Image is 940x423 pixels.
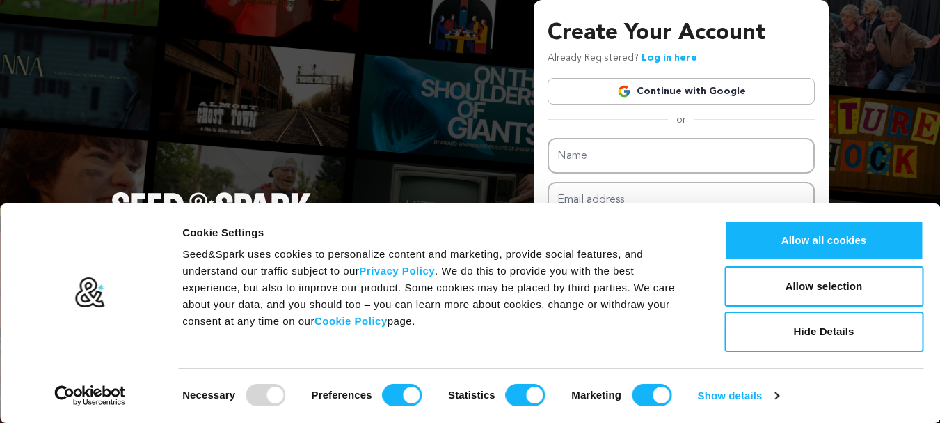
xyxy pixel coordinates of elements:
[74,277,106,309] img: logo
[724,312,923,352] button: Hide Details
[29,385,151,406] a: Usercentrics Cookiebot - opens in a new window
[571,389,621,401] strong: Marketing
[182,224,693,241] div: Cookie Settings
[668,113,694,127] span: or
[724,266,923,307] button: Allow selection
[548,17,815,50] h3: Create Your Account
[448,389,495,401] strong: Statistics
[724,220,923,261] button: Allow all cookies
[548,182,815,217] input: Email address
[548,50,697,67] p: Already Registered?
[314,315,388,327] a: Cookie Policy
[182,246,693,330] div: Seed&Spark uses cookies to personalize content and marketing, provide social features, and unders...
[312,389,372,401] strong: Preferences
[111,192,312,251] a: Seed&Spark Homepage
[617,84,631,98] img: Google logo
[548,78,815,105] a: Continue with Google
[642,53,697,63] a: Log in here
[182,389,235,401] strong: Necessary
[111,192,312,223] img: Seed&Spark Logo
[698,385,779,406] a: Show details
[548,138,815,174] input: Name
[359,265,435,277] a: Privacy Policy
